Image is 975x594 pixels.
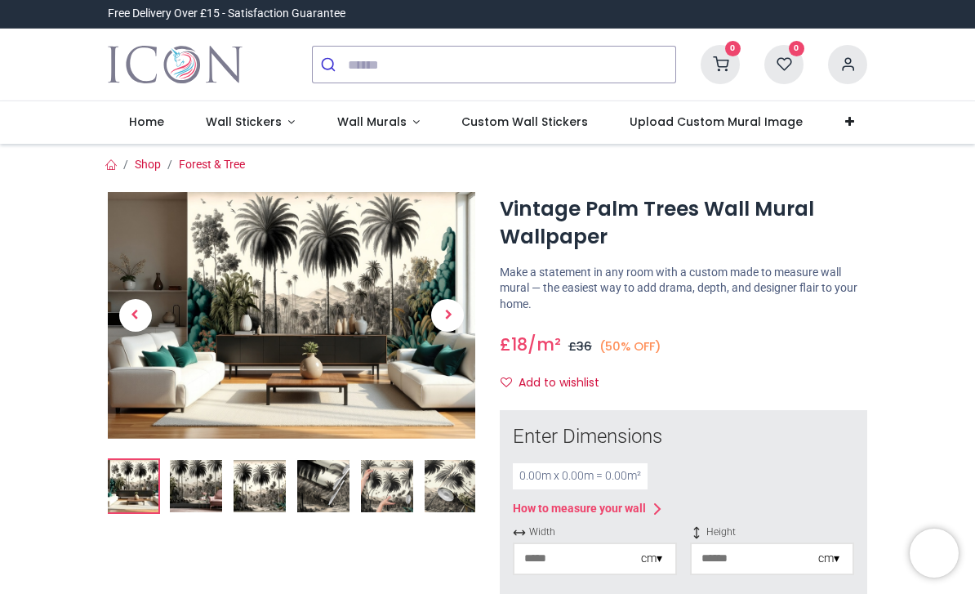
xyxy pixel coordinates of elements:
[528,333,561,356] span: /m²
[690,525,854,539] span: Height
[461,114,588,130] span: Custom Wall Stickers
[500,265,867,313] p: Make a statement in any room with a custom made to measure wall mural — the easiest way to add dr...
[185,101,316,144] a: Wall Stickers
[511,333,528,356] span: 18
[599,338,661,355] small: (50% OFF)
[108,229,163,401] a: Previous
[119,299,152,332] span: Previous
[431,299,464,332] span: Next
[297,460,349,512] img: Extra product image
[500,195,867,252] h1: Vintage Palm Trees Wall Mural Wallpaper
[129,114,164,130] span: Home
[108,42,243,87] img: Icon Wall Stickers
[630,114,803,130] span: Upload Custom Mural Image
[106,460,158,512] img: WS-74134-04
[513,525,677,539] span: Width
[313,47,348,83] button: Submit
[361,460,413,512] img: Extra product image
[568,338,592,355] span: £
[108,42,243,87] a: Logo of Icon Wall Stickers
[337,114,407,130] span: Wall Murals
[818,551,839,567] div: cm ▾
[501,377,512,388] i: Add to wishlist
[206,114,282,130] span: Wall Stickers
[500,369,613,397] button: Add to wishlistAdd to wishlist
[577,338,592,355] span: 36
[425,460,477,512] img: Extra product image
[500,333,528,356] span: £
[108,6,345,22] div: Free Delivery Over £15 - Satisfaction Guarantee
[725,41,741,56] sup: 0
[135,158,161,171] a: Shop
[513,423,854,451] div: Enter Dimensions
[764,57,804,70] a: 0
[513,501,646,517] div: How to measure your wall
[316,101,441,144] a: Wall Murals
[108,192,475,438] img: WS-74134-04
[513,463,648,489] div: 0.00 m x 0.00 m = 0.00 m²
[789,41,804,56] sup: 0
[524,6,867,22] iframe: Customer reviews powered by Trustpilot
[910,529,959,578] iframe: Brevo live chat
[234,460,286,512] img: WS-74134-06
[421,229,476,401] a: Next
[170,460,222,512] img: WS-74134-05
[641,551,662,567] div: cm ▾
[179,158,245,171] a: Forest & Tree
[701,57,740,70] a: 0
